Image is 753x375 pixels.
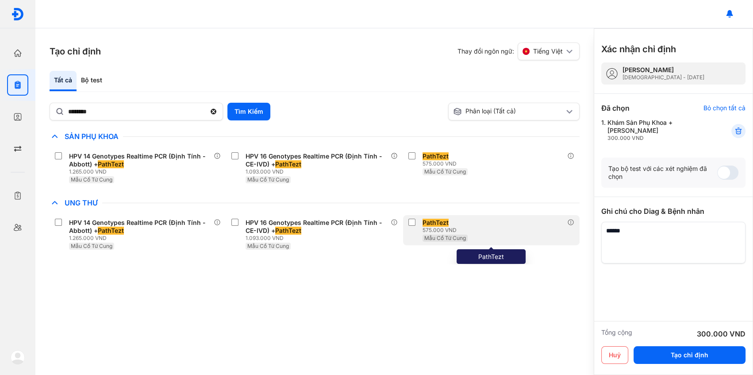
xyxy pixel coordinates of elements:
button: Tìm Kiếm [227,103,270,120]
div: Tạo bộ test với các xét nghiệm đã chọn [608,165,717,181]
div: Đã chọn [601,103,630,113]
div: [PERSON_NAME] [622,66,704,74]
div: Phân loại (Tất cả) [453,107,565,116]
img: logo [11,8,24,21]
div: Tất cả [50,71,77,91]
div: Ghi chú cho Diag & Bệnh nhân [601,206,745,216]
div: Bỏ chọn tất cả [703,104,745,112]
span: Mẫu Cổ Tử Cung [247,176,289,183]
div: 1. [601,119,710,142]
div: 1.265.000 VND [69,168,214,175]
span: PathTezt [98,160,124,168]
div: 575.000 VND [423,227,469,234]
span: Tiếng Việt [533,47,563,55]
span: PathTezt [275,227,301,235]
div: 1.265.000 VND [69,235,214,242]
div: HPV 16 Genotypes Realtime PCR (Định Tính - CE-IVD) + [246,219,387,235]
div: 1.093.000 VND [246,235,390,242]
div: HPV 16 Genotypes Realtime PCR (Định Tính - CE-IVD) + [246,152,387,168]
span: Mẫu Cổ Tử Cung [424,168,466,175]
div: 300.000 VND [697,329,745,339]
div: 1.093.000 VND [246,168,390,175]
div: [DEMOGRAPHIC_DATA] - [DATE] [622,74,704,81]
span: PathTezt [423,219,449,227]
div: Thay đổi ngôn ngữ: [457,43,580,60]
span: Mẫu Cổ Tử Cung [247,243,289,249]
span: PathTezt [98,227,124,235]
span: Sản Phụ Khoa [60,132,123,141]
h3: Tạo chỉ định [50,45,101,58]
span: PathTezt [423,152,449,160]
img: logo [11,350,25,364]
span: Ung Thư [60,198,102,207]
div: HPV 14 Genotypes Realtime PCR (Định Tính - Abbott) + [69,219,210,235]
span: Mẫu Cổ Tử Cung [71,176,112,183]
h3: Xác nhận chỉ định [601,43,676,55]
span: Mẫu Cổ Tử Cung [71,243,112,249]
div: Khám Sản Phụ Khoa + [PERSON_NAME] [607,119,710,142]
button: Tạo chỉ định [634,346,745,364]
div: Bộ test [77,71,107,91]
div: 575.000 VND [423,160,469,167]
div: Tổng cộng [601,329,632,339]
button: Huỷ [601,346,628,364]
span: PathTezt [275,160,301,168]
div: HPV 14 Genotypes Realtime PCR (Định Tính - Abbott) + [69,152,210,168]
div: 300.000 VND [607,135,710,142]
span: Mẫu Cổ Tử Cung [424,235,466,241]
